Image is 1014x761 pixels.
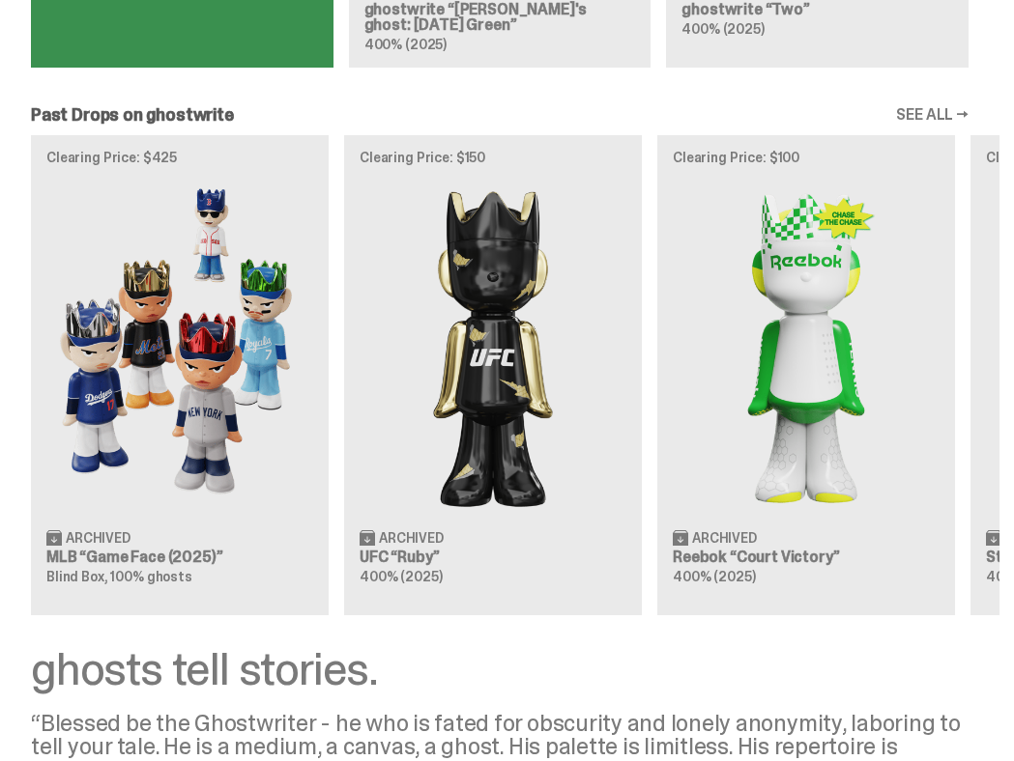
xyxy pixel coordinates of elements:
a: Clearing Price: $100 Court Victory Archived [657,135,955,614]
div: ghosts tell stories. [31,646,969,692]
h3: UFC “Ruby” [360,550,626,565]
span: 400% (2025) [681,20,764,38]
a: Clearing Price: $425 Game Face (2025) Archived [31,135,329,614]
span: 100% ghosts [110,568,191,585]
span: 400% (2025) [360,568,442,585]
span: 400% (2025) [364,36,447,53]
p: Clearing Price: $425 [46,151,313,164]
span: Archived [66,531,130,545]
span: 400% (2025) [673,568,755,585]
h3: MLB “Game Face (2025)” [46,550,313,565]
a: SEE ALL → [896,107,969,123]
span: Archived [379,531,444,545]
img: Game Face (2025) [46,180,313,513]
h3: ghostwrite “[PERSON_NAME]'s ghost: [DATE] Green” [364,2,636,33]
img: Ruby [360,180,626,513]
h3: ghostwrite “Two” [681,2,953,17]
span: Archived [692,531,757,545]
p: Clearing Price: $100 [673,151,940,164]
h2: Past Drops on ghostwrite [31,106,234,124]
h3: Reebok “Court Victory” [673,550,940,565]
a: Clearing Price: $150 Ruby Archived [344,135,642,614]
p: Clearing Price: $150 [360,151,626,164]
img: Court Victory [673,180,940,513]
span: Blind Box, [46,568,108,585]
